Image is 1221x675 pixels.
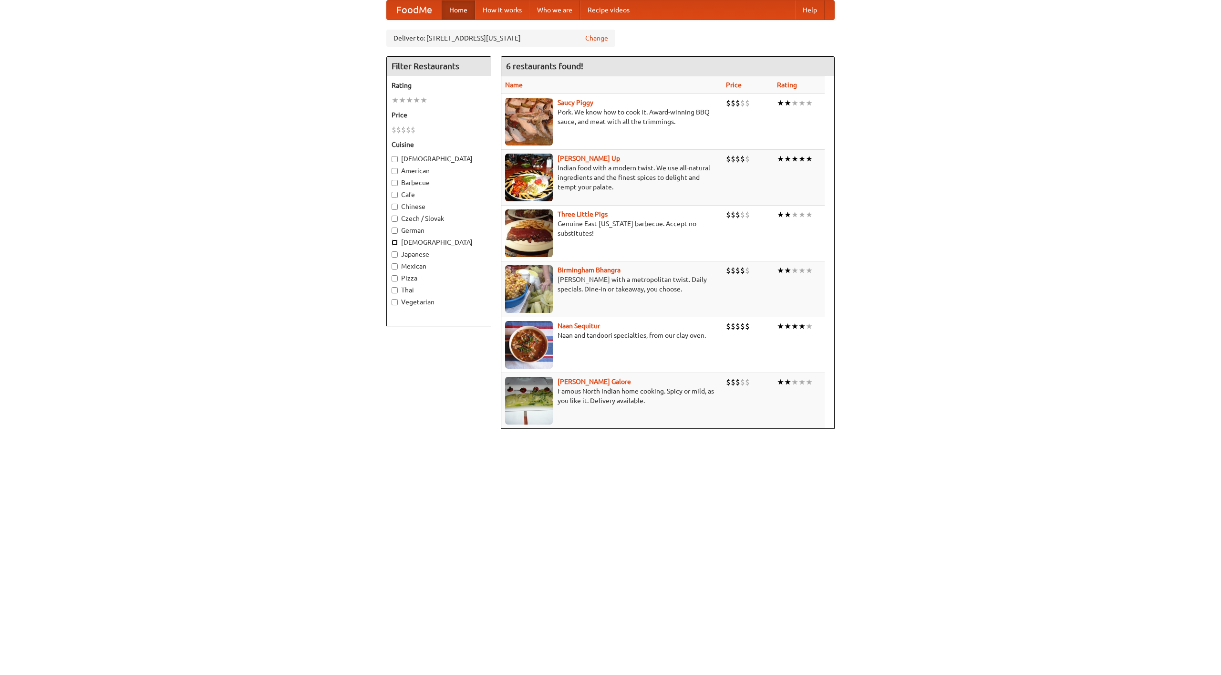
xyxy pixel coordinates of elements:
[505,209,553,257] img: littlepigs.jpg
[580,0,637,20] a: Recipe videos
[387,0,442,20] a: FoodMe
[392,166,486,176] label: American
[387,57,491,76] h4: Filter Restaurants
[406,95,413,105] li: ★
[806,154,813,164] li: ★
[392,261,486,271] label: Mexican
[442,0,475,20] a: Home
[558,210,608,218] a: Three Little Pigs
[505,163,718,192] p: Indian food with a modern twist. We use all-natural ingredients and the finest spices to delight ...
[420,95,427,105] li: ★
[558,155,620,162] a: [PERSON_NAME] Up
[726,321,731,332] li: $
[726,377,731,387] li: $
[795,0,825,20] a: Help
[392,251,398,258] input: Japanese
[506,62,583,71] ng-pluralize: 6 restaurants found!
[558,322,600,330] a: Naan Sequitur
[392,154,486,164] label: [DEMOGRAPHIC_DATA]
[731,377,735,387] li: $
[392,263,398,270] input: Mexican
[392,156,398,162] input: [DEMOGRAPHIC_DATA]
[406,125,411,135] li: $
[399,95,406,105] li: ★
[505,321,553,369] img: naansequitur.jpg
[777,98,784,108] li: ★
[784,209,791,220] li: ★
[745,154,750,164] li: $
[806,321,813,332] li: ★
[558,99,593,106] b: Saucy Piggy
[735,98,740,108] li: $
[411,125,415,135] li: $
[392,125,396,135] li: $
[505,377,553,425] img: currygalore.jpg
[784,98,791,108] li: ★
[392,140,486,149] h5: Cuisine
[784,265,791,276] li: ★
[745,98,750,108] li: $
[505,81,523,89] a: Name
[392,95,399,105] li: ★
[392,190,486,199] label: Cafe
[392,226,486,235] label: German
[740,98,745,108] li: $
[505,154,553,201] img: curryup.jpg
[392,81,486,90] h5: Rating
[401,125,406,135] li: $
[740,321,745,332] li: $
[777,321,784,332] li: ★
[505,107,718,126] p: Pork. We know how to cook it. Award-winning BBQ sauce, and meat with all the trimmings.
[791,154,798,164] li: ★
[740,209,745,220] li: $
[731,154,735,164] li: $
[505,386,718,405] p: Famous North Indian home cooking. Spicy or mild, as you like it. Delivery available.
[798,321,806,332] li: ★
[505,331,718,340] p: Naan and tandoori specialties, from our clay oven.
[745,265,750,276] li: $
[735,209,740,220] li: $
[777,209,784,220] li: ★
[392,192,398,198] input: Cafe
[791,377,798,387] li: ★
[392,238,486,247] label: [DEMOGRAPHIC_DATA]
[505,98,553,145] img: saucy.jpg
[413,95,420,105] li: ★
[392,202,486,211] label: Chinese
[806,98,813,108] li: ★
[777,154,784,164] li: ★
[726,154,731,164] li: $
[777,81,797,89] a: Rating
[505,265,553,313] img: bhangra.jpg
[745,209,750,220] li: $
[745,377,750,387] li: $
[798,377,806,387] li: ★
[740,154,745,164] li: $
[558,378,631,385] a: [PERSON_NAME] Galore
[731,321,735,332] li: $
[392,228,398,234] input: German
[392,178,486,187] label: Barbecue
[392,110,486,120] h5: Price
[735,154,740,164] li: $
[745,321,750,332] li: $
[392,299,398,305] input: Vegetarian
[735,377,740,387] li: $
[735,321,740,332] li: $
[726,81,742,89] a: Price
[392,239,398,246] input: [DEMOGRAPHIC_DATA]
[392,214,486,223] label: Czech / Slovak
[798,265,806,276] li: ★
[392,168,398,174] input: American
[806,209,813,220] li: ★
[392,204,398,210] input: Chinese
[791,265,798,276] li: ★
[505,219,718,238] p: Genuine East [US_STATE] barbecue. Accept no substitutes!
[791,98,798,108] li: ★
[735,265,740,276] li: $
[558,266,621,274] b: Birmingham Bhangra
[731,265,735,276] li: $
[726,265,731,276] li: $
[475,0,529,20] a: How it works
